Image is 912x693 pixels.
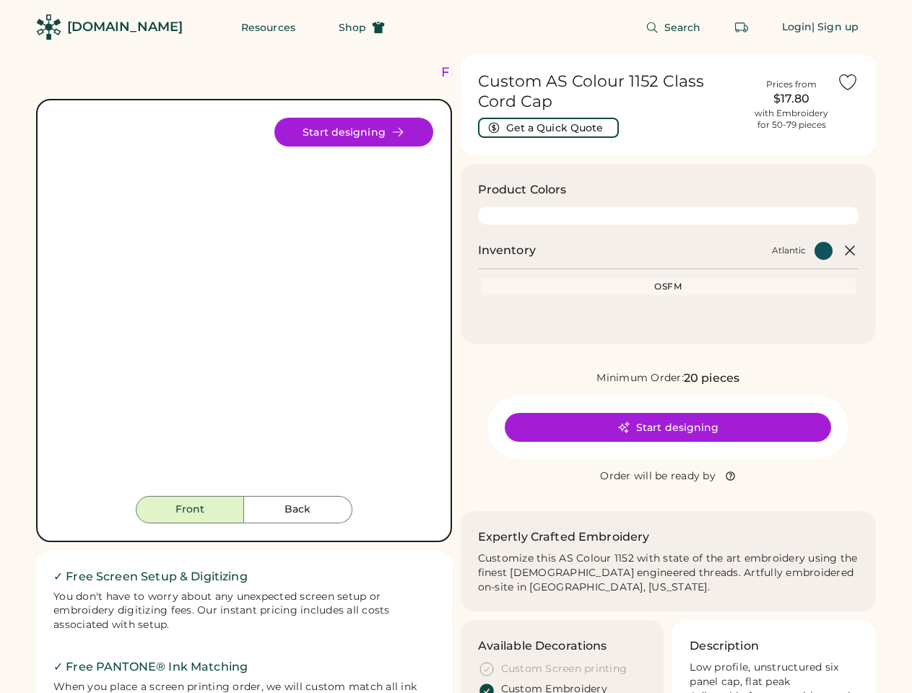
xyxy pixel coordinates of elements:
div: | Sign up [812,20,859,35]
h2: ✓ Free PANTONE® Ink Matching [53,658,435,676]
h3: Product Colors [478,181,567,199]
div: 1152 Style Image [55,118,433,496]
h1: Custom AS Colour 1152 Class Cord Cap [478,71,747,112]
div: FREE SHIPPING [441,63,565,82]
div: You don't have to worry about any unexpected screen setup or embroidery digitizing fees. Our inst... [53,590,435,633]
div: OSFM [484,281,854,292]
span: Shop [339,22,366,32]
div: Prices from [766,79,817,90]
span: Search [664,22,701,32]
h3: Description [690,637,759,655]
img: Rendered Logo - Screens [36,14,61,40]
button: Get a Quick Quote [478,118,619,138]
button: Front [136,496,244,523]
img: 1152 - Atlantic Front Image [55,118,433,496]
h2: ✓ Free Screen Setup & Digitizing [53,568,435,585]
div: Order will be ready by [600,469,716,484]
h3: Available Decorations [478,637,607,655]
div: Custom Screen printing [501,662,627,676]
button: Resources [224,13,313,42]
div: Atlantic [772,245,806,256]
h2: Inventory [478,242,536,259]
button: Search [628,13,718,42]
div: Customize this AS Colour 1152 with state of the art embroidery using the finest [DEMOGRAPHIC_DATA... [478,552,859,595]
button: Back [244,496,352,523]
div: with Embroidery for 50-79 pieces [755,108,828,131]
button: Retrieve an order [727,13,756,42]
button: Start designing [505,413,831,442]
div: 20 pieces [684,370,739,387]
div: Login [782,20,812,35]
div: Minimum Order: [596,371,684,385]
div: $17.80 [755,90,828,108]
button: Start designing [274,118,433,147]
button: Shop [321,13,402,42]
div: [DOMAIN_NAME] [67,18,183,36]
h2: Expertly Crafted Embroidery [478,528,650,546]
